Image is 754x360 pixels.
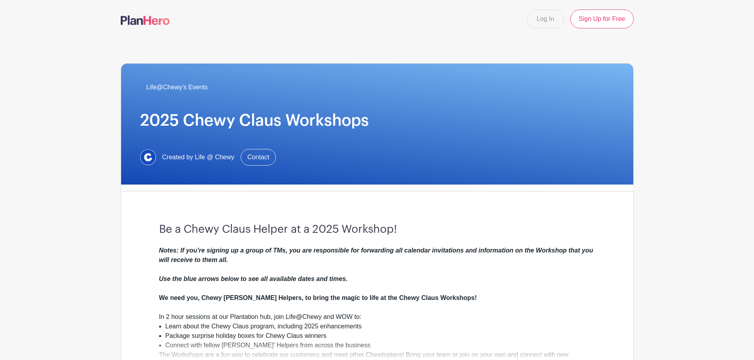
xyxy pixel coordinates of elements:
li: Connect with fellow [PERSON_NAME]’ Helpers from across the business [165,341,595,350]
em: Notes: If you're signing up a group of TMs, you are responsible for forwarding all calendar invit... [159,247,593,282]
li: Package surprise holiday boxes for Chewy Claus winners [165,331,595,341]
span: Created by Life @ Chewy [162,153,235,162]
li: Learn about the Chewy Claus program, including 2025 enhancements [165,322,595,331]
img: 1629734264472.jfif [140,149,156,165]
img: logo-507f7623f17ff9eddc593b1ce0a138ce2505c220e1c5a4e2b4648c50719b7d32.svg [121,15,170,25]
h3: Be a Chewy Claus Helper at a 2025 Workshop! [159,223,595,236]
a: Log In [527,9,564,28]
div: In 2 hour sessions at our Plantation hub, join Life@Chewy and WOW to: [159,312,595,322]
a: Contact [241,149,276,166]
h1: 2025 Chewy Claus Workshops [140,111,614,130]
span: Life@Chewy's Events [146,83,208,92]
strong: We need you, Chewy [PERSON_NAME] Helpers, to bring the magic to life at the Chewy Claus Workshops! [159,294,477,301]
a: Sign Up for Free [570,9,633,28]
